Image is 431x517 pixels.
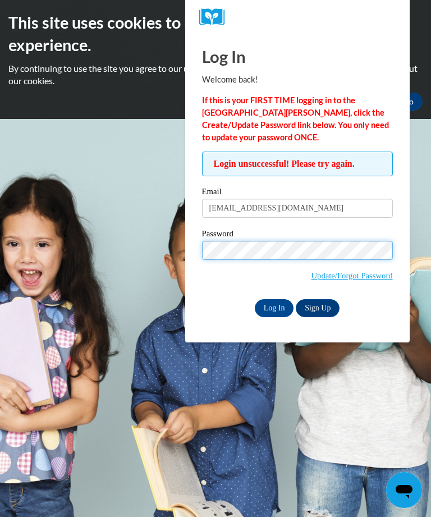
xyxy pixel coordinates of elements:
label: Password [202,230,393,241]
strong: If this is your FIRST TIME logging in to the [GEOGRAPHIC_DATA][PERSON_NAME], click the Create/Upd... [202,95,389,142]
iframe: Botón para iniciar la ventana de mensajería [386,472,422,508]
label: Email [202,187,393,199]
h2: This site uses cookies to help improve your learning experience. [8,11,423,57]
a: Update/Forgot Password [311,271,393,280]
p: Welcome back! [202,74,393,86]
h1: Log In [202,45,393,68]
p: By continuing to use the site you agree to our use of cookies. Use the ‘More info’ button to read... [8,62,423,87]
a: Sign Up [296,299,340,317]
img: Logo brand [199,8,233,26]
input: Log In [255,299,294,317]
span: Login unsuccessful! Please try again. [202,152,393,176]
a: COX Campus [199,8,396,26]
